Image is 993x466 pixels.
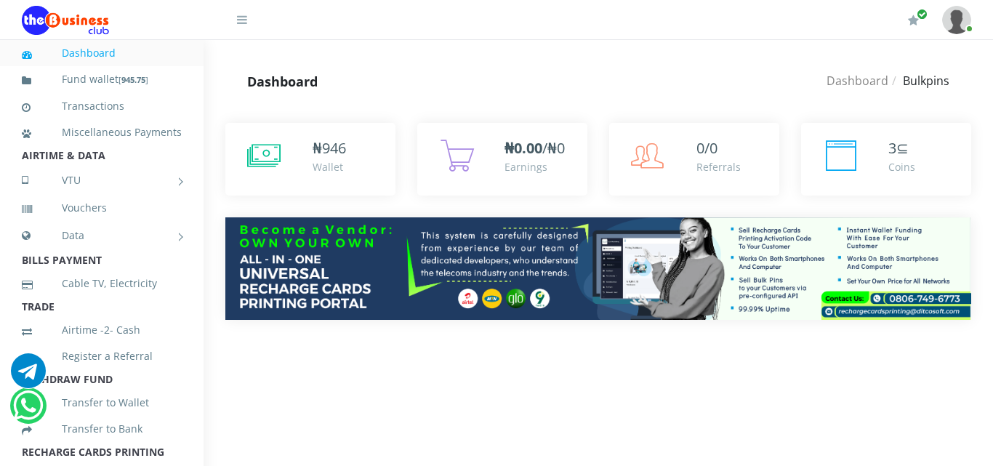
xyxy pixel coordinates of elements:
span: 3 [888,138,896,158]
small: [ ] [118,74,148,85]
a: Vouchers [22,191,182,225]
a: Airtime -2- Cash [22,313,182,347]
a: Transfer to Bank [22,412,182,446]
div: ⊆ [888,137,915,159]
a: Dashboard [22,36,182,70]
a: Transactions [22,89,182,123]
b: 945.75 [121,74,145,85]
div: Earnings [504,159,565,174]
div: ₦ [313,137,346,159]
img: User [942,6,971,34]
a: Chat for support [13,399,43,423]
div: Coins [888,159,915,174]
img: Logo [22,6,109,35]
i: Renew/Upgrade Subscription [908,15,919,26]
strong: Dashboard [247,73,318,90]
a: Register a Referral [22,340,182,373]
a: Cable TV, Electricity [22,267,182,300]
img: multitenant_rcp.png [225,217,971,320]
a: ₦946 Wallet [225,123,395,196]
a: Chat for support [11,364,46,388]
li: Bulkpins [888,72,949,89]
span: Renew/Upgrade Subscription [917,9,928,20]
a: 0/0 Referrals [609,123,779,196]
a: Data [22,217,182,254]
div: Referrals [696,159,741,174]
a: Dashboard [827,73,888,89]
span: 946 [322,138,346,158]
a: Miscellaneous Payments [22,116,182,149]
a: Fund wallet[945.75] [22,63,182,97]
a: VTU [22,162,182,198]
span: 0/0 [696,138,717,158]
a: ₦0.00/₦0 Earnings [417,123,587,196]
div: Wallet [313,159,346,174]
span: /₦0 [504,138,565,158]
b: ₦0.00 [504,138,542,158]
a: Transfer to Wallet [22,386,182,419]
